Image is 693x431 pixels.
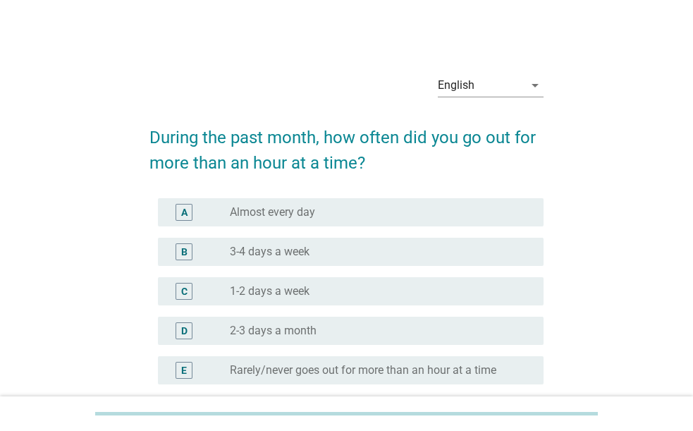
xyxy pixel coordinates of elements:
label: 1-2 days a week [230,284,309,298]
div: B [181,244,188,259]
label: 2-3 days a month [230,324,317,338]
label: 3-4 days a week [230,245,309,259]
i: arrow_drop_down [527,77,544,94]
div: C [181,284,188,298]
div: English [438,79,474,92]
label: Almost every day [230,205,315,219]
h2: During the past month, how often did you go out for more than an hour at a time? [149,111,544,176]
label: Rarely/never goes out for more than an hour at a time [230,363,496,377]
div: D [181,323,188,338]
div: A [181,205,188,219]
div: E [181,363,187,377]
